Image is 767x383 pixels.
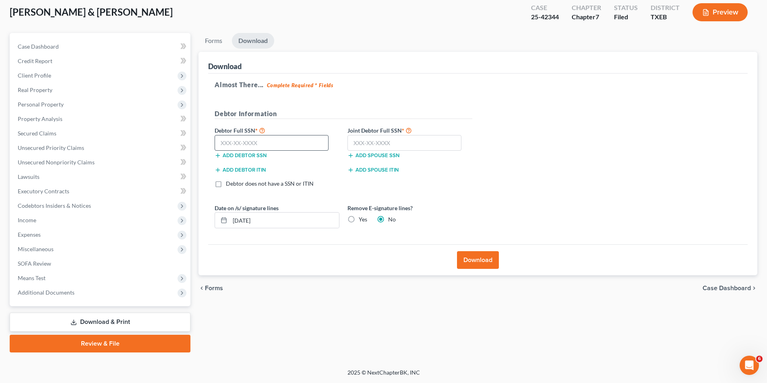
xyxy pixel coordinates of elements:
[18,260,51,267] span: SOFA Review
[18,115,62,122] span: Property Analysis
[205,285,223,291] span: Forms
[10,313,190,332] a: Download & Print
[11,141,190,155] a: Unsecured Priority Claims
[18,43,59,50] span: Case Dashboard
[572,3,601,12] div: Chapter
[215,204,279,212] label: Date on /s/ signature lines
[693,3,748,21] button: Preview
[11,112,190,126] a: Property Analysis
[347,204,472,212] label: Remove E-signature lines?
[154,369,613,383] div: 2025 © NextChapterBK, INC
[215,152,267,159] button: Add debtor SSN
[211,125,343,135] label: Debtor Full SSN
[651,12,680,22] div: TXEB
[703,285,751,291] span: Case Dashboard
[347,167,399,173] button: Add spouse ITIN
[343,125,476,135] label: Joint Debtor Full SSN
[11,155,190,170] a: Unsecured Nonpriority Claims
[226,180,314,188] label: Debtor does not have a SSN or ITIN
[208,61,242,71] div: Download
[651,3,680,12] div: District
[18,144,84,151] span: Unsecured Priority Claims
[359,215,367,223] label: Yes
[18,188,69,195] span: Executory Contracts
[18,274,45,281] span: Means Test
[18,217,36,223] span: Income
[614,3,638,12] div: Status
[11,256,190,271] a: SOFA Review
[18,246,54,252] span: Miscellaneous
[347,135,461,151] input: XXX-XX-XXXX
[198,285,234,291] button: chevron_left Forms
[347,152,399,159] button: Add spouse SSN
[18,72,51,79] span: Client Profile
[215,167,266,173] button: Add debtor ITIN
[388,215,396,223] label: No
[18,101,64,108] span: Personal Property
[18,173,39,180] span: Lawsuits
[11,170,190,184] a: Lawsuits
[230,213,339,228] input: MM/DD/YYYY
[751,285,757,291] i: chevron_right
[614,12,638,22] div: Filed
[198,33,229,49] a: Forms
[215,80,741,90] h5: Almost There...
[267,82,333,88] strong: Complete Required * Fields
[18,231,41,238] span: Expenses
[10,6,173,18] span: [PERSON_NAME] & [PERSON_NAME]
[531,3,559,12] div: Case
[703,285,757,291] a: Case Dashboard chevron_right
[18,202,91,209] span: Codebtors Insiders & Notices
[531,12,559,22] div: 25-42344
[756,356,763,362] span: 6
[595,13,599,20] span: 7
[215,109,472,119] h5: Debtor Information
[10,335,190,352] a: Review & File
[740,356,759,375] iframe: Intercom live chat
[572,12,601,22] div: Chapter
[18,159,95,166] span: Unsecured Nonpriority Claims
[215,135,329,151] input: XXX-XX-XXXX
[198,285,205,291] i: chevron_left
[11,126,190,141] a: Secured Claims
[18,130,56,137] span: Secured Claims
[18,289,74,296] span: Additional Documents
[457,251,499,269] button: Download
[11,54,190,68] a: Credit Report
[18,86,52,93] span: Real Property
[232,33,274,49] a: Download
[11,39,190,54] a: Case Dashboard
[11,184,190,199] a: Executory Contracts
[18,57,52,64] span: Credit Report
